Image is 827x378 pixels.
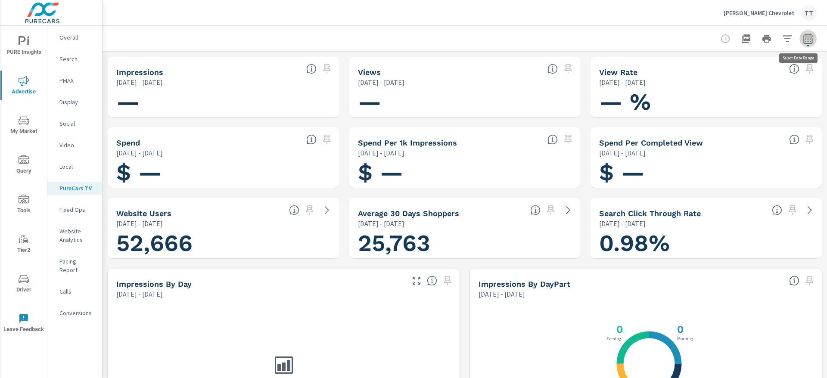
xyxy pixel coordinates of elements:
div: Local [47,160,102,173]
span: Total spend per 1,000 impressions. [Source: This data is provided by the video advertising platform] [789,134,799,145]
h1: 52,666 [116,229,330,258]
div: Conversions [47,307,102,319]
h5: Views [358,68,381,77]
p: Evening [605,337,623,341]
p: Local [59,162,95,171]
p: [DATE] - [DATE] [599,218,646,229]
span: Driver [3,274,44,295]
span: Select a preset date range to save this widget [561,133,575,146]
span: Advertise [3,76,44,97]
div: Overall [47,31,102,44]
span: Number of times your connected TV ad was viewed completely by a user. [Source: This data is provi... [547,64,558,74]
p: [DATE] - [DATE] [116,218,163,229]
div: Fixed Ops [47,203,102,216]
p: PureCars TV [59,184,95,192]
h5: Impressions [116,68,163,77]
p: [DATE] - [DATE] [358,148,404,158]
span: Select a preset date range to save this widget [320,62,334,76]
span: Select a preset date range to save this widget [320,133,334,146]
button: Make Fullscreen [410,274,423,288]
a: See more details in report [320,203,334,217]
div: Website Analytics [47,225,102,246]
span: Unique website visitors over the selected time period. [Source: Website Analytics] [289,205,299,215]
div: Social [47,117,102,130]
p: Video [59,141,95,149]
h1: 25,763 [358,229,572,258]
p: [DATE] - [DATE] [358,77,404,87]
span: My Market [3,115,44,136]
div: Display [47,96,102,108]
div: Calls [47,285,102,298]
span: A rolling 30 day total of daily Shoppers on the dealership website, averaged over the selected da... [530,205,541,215]
span: Select a preset date range to save this widget [803,133,817,146]
button: Apply Filters [779,30,796,47]
p: [DATE] - [DATE] [599,77,646,87]
p: Calls [59,287,95,296]
span: Total spend per 1,000 impressions. [Source: This data is provided by the video advertising platform] [547,134,558,145]
span: PURE Insights [3,36,44,57]
span: Percentage of Impressions where the ad was viewed completely. “Impressions” divided by “Views”. [... [789,64,799,74]
div: PMAX [47,74,102,87]
div: nav menu [0,26,47,343]
button: Print Report [758,30,775,47]
h3: 0 [615,323,623,335]
span: Number of times your connected TV ad was presented to a user. [Source: This data is provided by t... [306,64,317,74]
span: Percentage of users who viewed your campaigns who clicked through to your website. For example, i... [772,205,782,215]
p: Website Analytics [59,227,95,244]
p: [DATE] - [DATE] [599,148,646,158]
span: Select a preset date range to save this widget [561,62,575,76]
div: PureCars TV [47,182,102,195]
h5: Website Users [116,209,171,218]
h3: 0 [675,323,684,335]
h1: $ — [599,158,813,187]
h5: Spend Per Completed View [599,138,703,147]
p: [DATE] - [DATE] [116,148,163,158]
span: Cost of your connected TV ad campaigns. [Source: This data is provided by the video advertising p... [306,134,317,145]
p: Morning [675,337,695,341]
h5: Average 30 Days Shoppers [358,209,459,218]
p: Social [59,119,95,128]
h5: Spend [116,138,140,147]
span: Select a preset date range to save this widget [544,203,558,217]
span: Query [3,155,44,176]
h5: Spend Per 1k Impressions [358,138,457,147]
p: Search [59,55,95,63]
span: Select a preset date range to save this widget [303,203,317,217]
h1: — % [599,87,813,117]
span: Tier2 [3,234,44,255]
h5: Impressions by DayPart [479,279,570,288]
p: Conversions [59,309,95,317]
p: Overall [59,33,95,42]
p: [DATE] - [DATE] [116,77,163,87]
a: See more details in report [803,203,817,217]
h1: $ — [358,158,572,187]
h1: — [358,87,572,117]
span: Select a preset date range to save this widget [441,274,454,288]
p: Display [59,98,95,106]
p: Fixed Ops [59,205,95,214]
h5: Impressions by Day [116,279,192,288]
h1: — [116,87,330,117]
p: [PERSON_NAME] Chevrolet [724,9,794,17]
p: [DATE] - [DATE] [479,289,525,299]
h5: Search Click Through Rate [599,209,701,218]
span: Leave Feedback [3,313,44,335]
p: [DATE] - [DATE] [358,218,404,229]
div: TT [801,5,817,21]
h1: $ — [116,158,330,187]
span: Select a preset date range to save this widget [786,203,799,217]
div: Pacing Report [47,255,102,276]
span: The number of impressions, broken down by the day of the week they occurred. [427,276,437,286]
h1: 0.98% [599,229,813,258]
p: PMAX [59,76,95,85]
p: [DATE] - [DATE] [116,289,163,299]
span: Tools [3,195,44,216]
span: Select a preset date range to save this widget [803,274,817,288]
div: Search [47,53,102,65]
div: Video [47,139,102,152]
p: Pacing Report [59,257,95,274]
span: Only DoubleClick Video impressions can be broken down by time of day. [789,276,799,286]
button: "Export Report to PDF" [737,30,755,47]
h5: View Rate [599,68,637,77]
a: See more details in report [561,203,575,217]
